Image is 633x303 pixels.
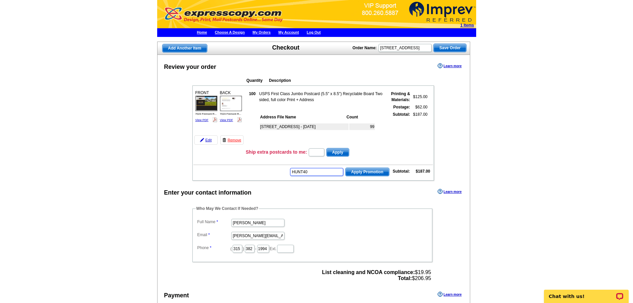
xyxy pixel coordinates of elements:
td: $62.00 [411,104,428,110]
h3: Ship extra postcards to me: [246,149,307,155]
img: small-thumb.jpg [195,96,217,111]
strong: Subtotal: [393,112,410,117]
button: Save Order [433,44,467,52]
td: $125.00 [411,90,428,103]
span: 7023 Fremont R... [195,112,217,115]
a: My Account [278,30,299,34]
th: Count [346,114,375,120]
a: Remove [220,135,244,145]
legend: Who May We Contact If Needed? [196,206,259,212]
span: Save Order [434,44,466,52]
dd: ( ) - Ext. [196,243,429,253]
img: pencil-icon.gif [200,138,204,142]
strong: 100 [249,91,256,96]
a: View PDF [220,118,233,122]
strong: $187.00 [416,169,430,174]
th: Quantity [246,77,268,84]
button: Apply [326,148,349,157]
span: Add Another Item [162,44,207,52]
td: USPS First Class Jumbo Postcard (5.5" x 8.5") Recyclable Board Two sided, full color Print + Address [259,90,384,103]
a: Edit [194,135,218,145]
div: BACK [219,89,243,124]
a: My Orders [253,30,270,34]
strong: List cleaning and NCOA compliance: [322,269,415,275]
img: small-thumb.jpg [220,96,242,111]
iframe: LiveChat chat widget [540,282,633,303]
th: Description [269,77,390,84]
img: trashcan-icon.gif [222,138,226,142]
a: Learn more [438,292,462,297]
a: Add Another Item [162,44,207,53]
td: [STREET_ADDRESS] - [DATE] [260,123,349,130]
span: Apply [327,148,349,156]
img: pdf_logo.png [237,117,242,122]
td: $187.00 [411,111,428,146]
td: 99 [349,123,375,130]
strong: Printing & Materials: [391,91,410,102]
button: Apply Promotion [345,168,389,176]
th: Address File Name [260,114,346,120]
div: Enter your contact information [164,188,252,197]
a: Choose A Design [215,30,245,34]
label: Full Name [197,219,231,225]
div: Payment [164,291,189,300]
a: View PDF [195,118,209,122]
a: Log Out [307,30,321,34]
label: Email [197,232,231,238]
img: pdf_logo.png [212,117,217,122]
div: FRONT [194,89,218,124]
a: Learn more [438,189,462,194]
h1: Checkout [272,44,299,51]
label: Phone [197,245,231,251]
a: Learn more [438,63,462,69]
a: Home [197,30,207,34]
span: Apply Promotion [346,168,389,176]
span: 7023 Fremont R... [220,112,241,115]
strong: Total: [398,275,412,281]
strong: Order Name: [353,46,377,50]
strong: Subtotal: [393,169,410,174]
strong: 1 Items [460,23,474,28]
span: $19.95 $206.95 [322,269,431,281]
strong: Postage: [393,105,410,109]
div: Review your order [164,63,216,72]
